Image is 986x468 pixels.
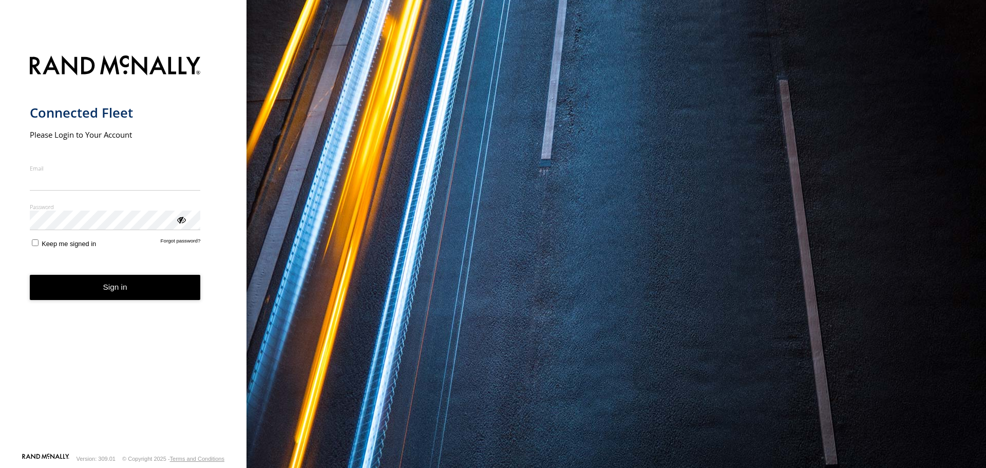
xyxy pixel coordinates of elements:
label: Email [30,164,201,172]
h2: Please Login to Your Account [30,129,201,140]
a: Terms and Conditions [170,456,224,462]
button: Sign in [30,275,201,300]
div: © Copyright 2025 - [122,456,224,462]
div: ViewPassword [176,214,186,224]
span: Keep me signed in [42,240,96,248]
h1: Connected Fleet [30,104,201,121]
img: Rand McNally [30,53,201,80]
input: Keep me signed in [32,239,39,246]
a: Visit our Website [22,454,69,464]
form: main [30,49,217,453]
label: Password [30,203,201,211]
div: Version: 309.01 [77,456,116,462]
a: Forgot password? [161,238,201,248]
